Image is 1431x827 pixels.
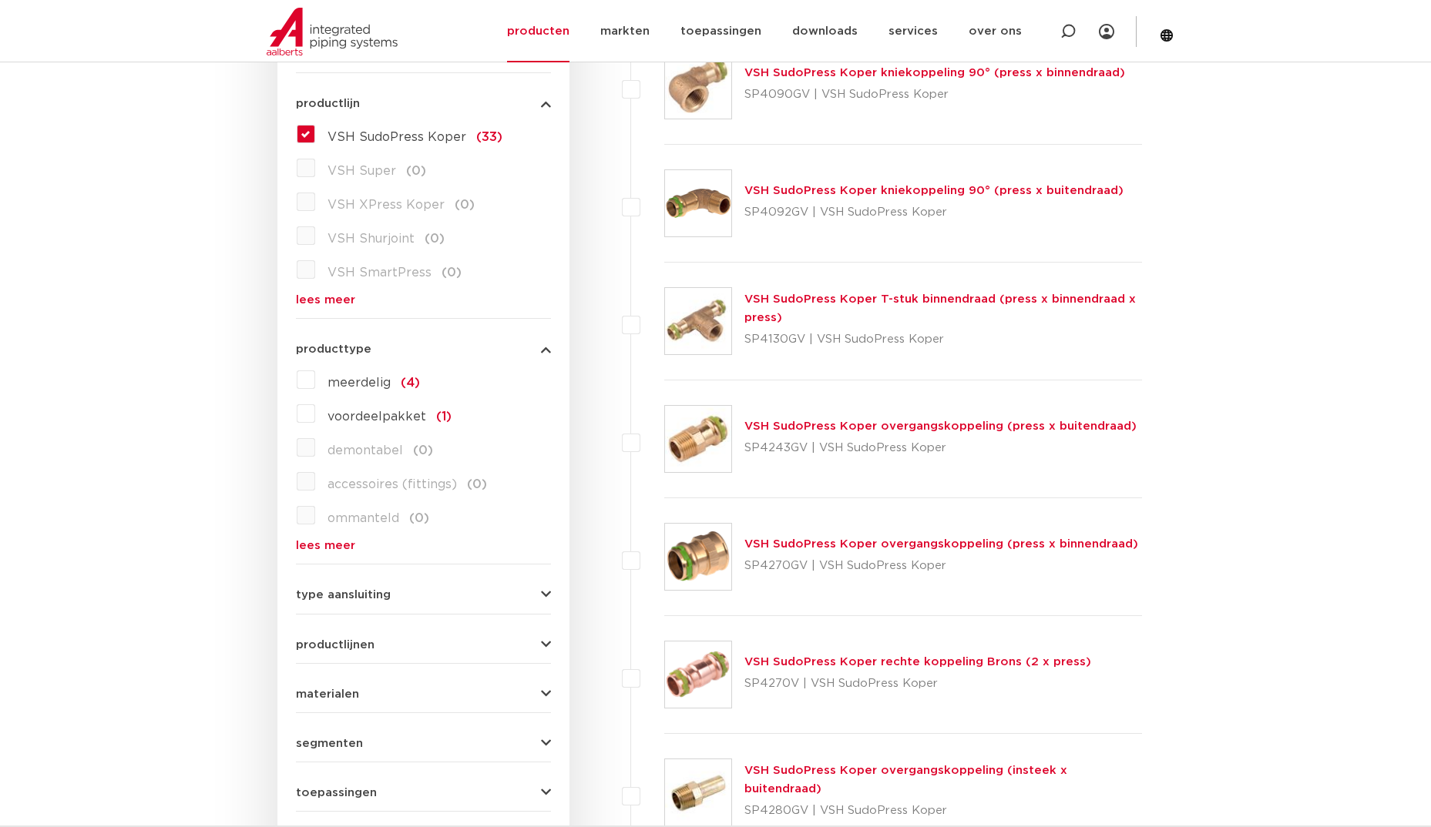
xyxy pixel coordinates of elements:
[476,131,502,143] span: (33)
[406,165,426,177] span: (0)
[328,444,403,457] span: demontabel
[401,377,420,389] span: (4)
[296,589,551,601] button: type aansluiting
[296,738,363,749] span: segmenten
[328,199,445,211] span: VSH XPress Koper
[296,688,359,700] span: materialen
[744,656,1091,668] a: VSH SudoPress Koper rechte koppeling Brons (2 x press)
[409,512,429,524] span: (0)
[455,199,475,211] span: (0)
[442,266,462,279] span: (0)
[296,738,551,749] button: segmenten
[744,185,1124,196] a: VSH SudoPress Koper kniekoppeling 90° (press x buitendraad)
[328,233,415,245] span: VSH Shurjoint
[296,688,551,700] button: materialen
[665,641,731,708] img: Thumbnail for VSH SudoPress Koper rechte koppeling Brons (2 x press)
[744,82,1125,107] p: SP4090GV | VSH SudoPress Koper
[296,98,551,109] button: productlijn
[296,294,551,306] a: lees meer
[328,165,396,177] span: VSH Super
[665,406,731,472] img: Thumbnail for VSH SudoPress Koper overgangskoppeling (press x buitendraad)
[328,377,391,389] span: meerdelig
[744,200,1124,225] p: SP4092GV | VSH SudoPress Koper
[328,512,399,524] span: ommanteld
[296,787,551,799] button: toepassingen
[744,554,1138,578] p: SP4270GV | VSH SudoPress Koper
[296,787,377,799] span: toepassingen
[296,343,551,355] button: producttype
[296,540,551,551] a: lees meer
[328,410,426,423] span: voordeelpakket
[744,799,1143,823] p: SP4280GV | VSH SudoPress Koper
[744,327,1143,352] p: SP4130GV | VSH SudoPress Koper
[744,67,1125,79] a: VSH SudoPress Koper kniekoppeling 90° (press x binnendraad)
[328,478,457,491] span: accessoires (fittings)
[328,131,466,143] span: VSH SudoPress Koper
[413,444,433,457] span: (0)
[328,266,432,279] span: VSH SmartPress
[744,765,1067,795] a: VSH SudoPress Koper overgangskoppeling (insteek x buitendraad)
[665,52,731,119] img: Thumbnail for VSH SudoPress Koper kniekoppeling 90° (press x binnendraad)
[296,589,391,601] span: type aansluiting
[665,170,731,236] img: Thumbnail for VSH SudoPress Koper kniekoppeling 90° (press x buitendraad)
[467,478,487,491] span: (0)
[665,288,731,354] img: Thumbnail for VSH SudoPress Koper T-stuk binnendraad (press x binnendraad x press)
[425,233,445,245] span: (0)
[744,420,1137,432] a: VSH SudoPress Koper overgangskoppeling (press x buitendraad)
[744,538,1138,550] a: VSH SudoPress Koper overgangskoppeling (press x binnendraad)
[744,436,1137,460] p: SP4243GV | VSH SudoPress Koper
[665,759,731,825] img: Thumbnail for VSH SudoPress Koper overgangskoppeling (insteek x buitendraad)
[296,98,360,109] span: productlijn
[296,639,551,651] button: productlijnen
[436,410,452,423] span: (1)
[296,343,371,355] span: producttype
[744,293,1136,323] a: VSH SudoPress Koper T-stuk binnendraad (press x binnendraad x press)
[744,671,1091,696] p: SP4270V | VSH SudoPress Koper
[296,639,375,651] span: productlijnen
[665,524,731,590] img: Thumbnail for VSH SudoPress Koper overgangskoppeling (press x binnendraad)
